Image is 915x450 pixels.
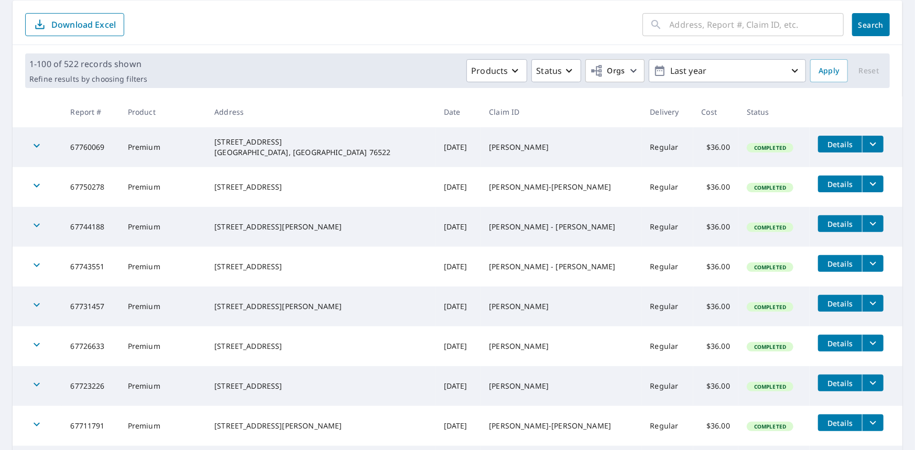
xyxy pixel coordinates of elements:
td: $36.00 [693,326,738,366]
td: [DATE] [435,326,481,366]
div: [STREET_ADDRESS][PERSON_NAME] [214,222,427,232]
p: Products [471,64,508,77]
button: detailsBtn-67731457 [818,295,862,312]
td: [PERSON_NAME] - [PERSON_NAME] [481,207,641,247]
td: Premium [119,167,206,207]
span: Details [824,259,856,269]
button: Last year [649,59,806,82]
span: Details [824,299,856,309]
td: Regular [642,326,693,366]
button: detailsBtn-67743551 [818,255,862,272]
span: Completed [748,144,792,151]
td: [DATE] [435,287,481,326]
div: [STREET_ADDRESS] [GEOGRAPHIC_DATA], [GEOGRAPHIC_DATA] 76522 [214,137,427,158]
p: Refine results by choosing filters [29,74,147,84]
span: Completed [748,383,792,390]
td: [PERSON_NAME]-[PERSON_NAME] [481,167,641,207]
th: Address [206,96,435,127]
button: Status [531,59,581,82]
p: Last year [666,62,789,80]
div: [STREET_ADDRESS][PERSON_NAME] [214,301,427,312]
p: 1-100 of 522 records shown [29,58,147,70]
span: Details [824,219,856,229]
td: Premium [119,406,206,446]
td: $36.00 [693,127,738,167]
button: detailsBtn-67711791 [818,414,862,431]
td: [DATE] [435,406,481,446]
td: $36.00 [693,207,738,247]
td: $36.00 [693,167,738,207]
td: 67731457 [62,287,119,326]
td: [PERSON_NAME] [481,326,641,366]
button: Download Excel [25,13,124,36]
button: filesDropdownBtn-67726633 [862,335,884,352]
span: Completed [748,224,792,231]
td: Regular [642,247,693,287]
button: detailsBtn-67723226 [818,375,862,391]
button: filesDropdownBtn-67731457 [862,295,884,312]
td: 67760069 [62,127,119,167]
td: [PERSON_NAME]-[PERSON_NAME] [481,406,641,446]
td: Regular [642,287,693,326]
div: [STREET_ADDRESS] [214,341,427,352]
span: Completed [748,184,792,191]
td: [DATE] [435,366,481,406]
button: Products [466,59,527,82]
button: filesDropdownBtn-67760069 [862,136,884,152]
button: filesDropdownBtn-67711791 [862,414,884,431]
span: Apply [819,64,840,78]
p: Download Excel [51,19,116,30]
td: 67743551 [62,247,119,287]
td: $36.00 [693,366,738,406]
span: Details [824,418,856,428]
button: filesDropdownBtn-67750278 [862,175,884,192]
td: [DATE] [435,207,481,247]
td: Premium [119,127,206,167]
td: [PERSON_NAME] [481,366,641,406]
span: Details [824,378,856,388]
button: detailsBtn-67750278 [818,175,862,192]
td: [DATE] [435,247,481,287]
th: Claim ID [481,96,641,127]
td: Premium [119,247,206,287]
div: [STREET_ADDRESS][PERSON_NAME] [214,421,427,431]
button: Search [852,13,890,36]
div: [STREET_ADDRESS] [214,182,427,192]
td: [PERSON_NAME] [481,127,641,167]
td: Premium [119,207,206,247]
td: Premium [119,287,206,326]
td: 67744188 [62,207,119,247]
th: Report # [62,96,119,127]
button: filesDropdownBtn-67723226 [862,375,884,391]
th: Delivery [642,96,693,127]
span: Details [824,338,856,348]
td: [DATE] [435,167,481,207]
button: Orgs [585,59,645,82]
p: Status [536,64,562,77]
span: Orgs [590,64,625,78]
th: Status [738,96,810,127]
div: [STREET_ADDRESS] [214,261,427,272]
td: Premium [119,326,206,366]
td: 67711791 [62,406,119,446]
button: detailsBtn-67760069 [818,136,862,152]
td: Regular [642,167,693,207]
span: Completed [748,343,792,350]
th: Product [119,96,206,127]
td: [PERSON_NAME] [481,287,641,326]
button: detailsBtn-67726633 [818,335,862,352]
td: Regular [642,127,693,167]
td: 67723226 [62,366,119,406]
span: Completed [748,264,792,271]
span: Completed [748,303,792,311]
td: 67750278 [62,167,119,207]
span: Search [860,20,881,30]
td: Regular [642,207,693,247]
td: [PERSON_NAME] - [PERSON_NAME] [481,247,641,287]
td: $36.00 [693,287,738,326]
td: $36.00 [693,247,738,287]
td: [DATE] [435,127,481,167]
button: Apply [810,59,848,82]
button: filesDropdownBtn-67743551 [862,255,884,272]
td: 67726633 [62,326,119,366]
